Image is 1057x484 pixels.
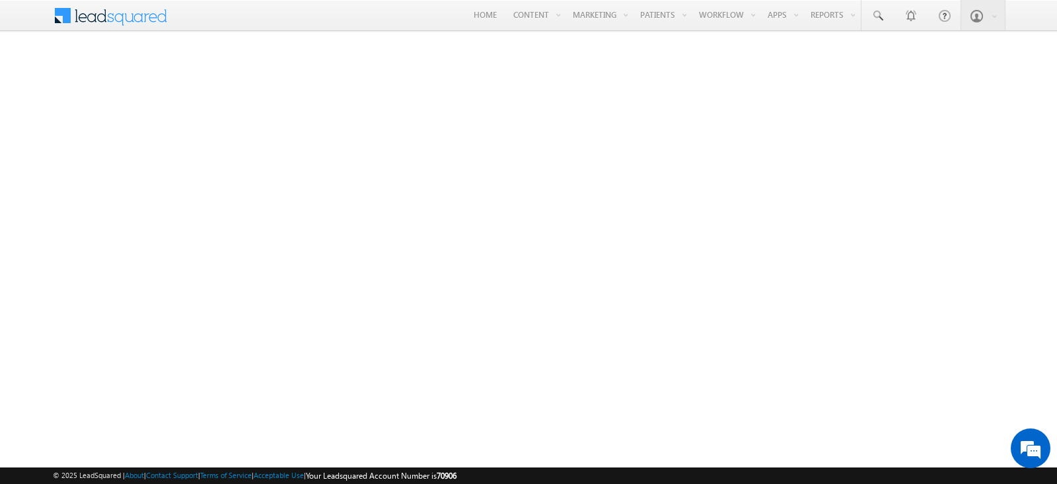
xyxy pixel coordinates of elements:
span: 70906 [437,471,456,481]
a: Acceptable Use [254,471,304,479]
span: Your Leadsquared Account Number is [306,471,456,481]
a: Contact Support [146,471,198,479]
span: © 2025 LeadSquared | | | | | [53,469,456,482]
a: About [125,471,144,479]
a: Terms of Service [200,471,252,479]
